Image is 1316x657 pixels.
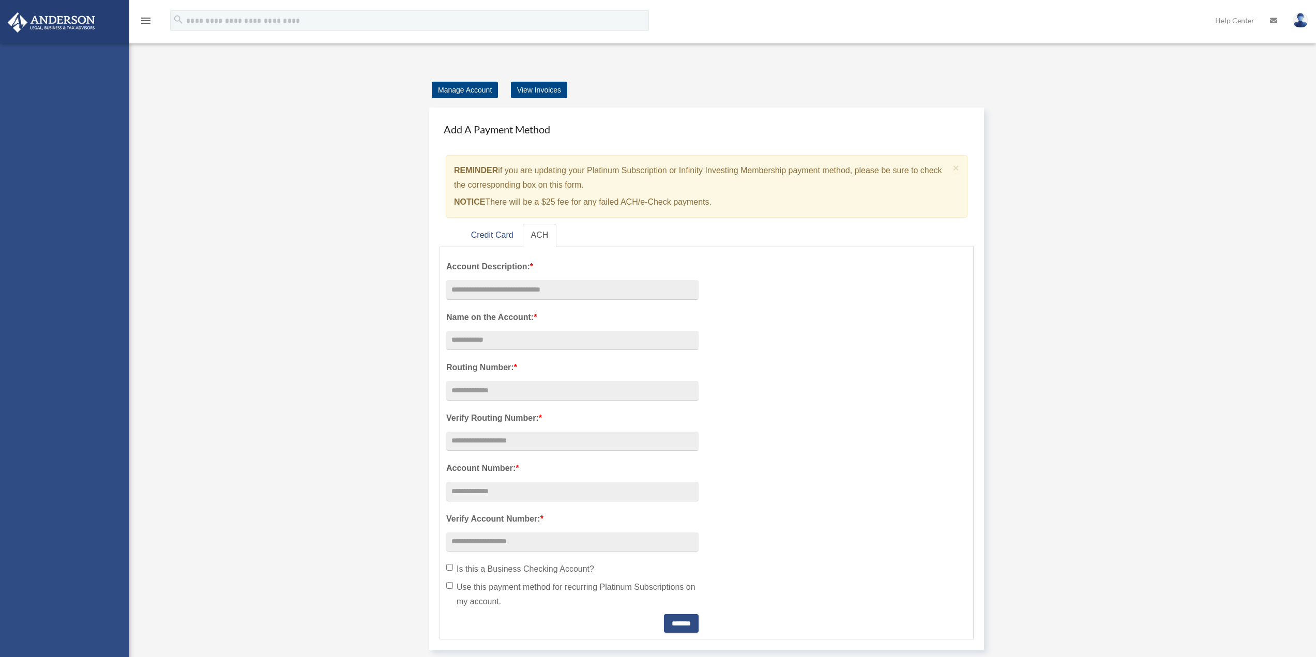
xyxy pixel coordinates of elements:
[140,18,152,27] a: menu
[446,564,453,571] input: Is this a Business Checking Account?
[953,162,960,174] span: ×
[432,82,498,98] a: Manage Account
[440,118,974,141] h4: Add A Payment Method
[454,197,485,206] strong: NOTICE
[511,82,567,98] a: View Invoices
[454,166,498,175] strong: REMINDER
[446,461,699,476] label: Account Number:
[446,582,453,589] input: Use this payment method for recurring Platinum Subscriptions on my account.
[446,562,699,576] label: Is this a Business Checking Account?
[523,224,557,247] a: ACH
[953,162,960,173] button: Close
[446,155,967,218] div: if you are updating your Platinum Subscription or Infinity Investing Membership payment method, p...
[1293,13,1308,28] img: User Pic
[173,14,184,25] i: search
[446,259,699,274] label: Account Description:
[140,14,152,27] i: menu
[454,195,949,209] p: There will be a $25 fee for any failed ACH/e-Check payments.
[5,12,98,33] img: Anderson Advisors Platinum Portal
[446,360,699,375] label: Routing Number:
[446,310,699,325] label: Name on the Account:
[463,224,522,247] a: Credit Card
[446,512,699,526] label: Verify Account Number:
[446,580,699,609] label: Use this payment method for recurring Platinum Subscriptions on my account.
[446,411,699,425] label: Verify Routing Number:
